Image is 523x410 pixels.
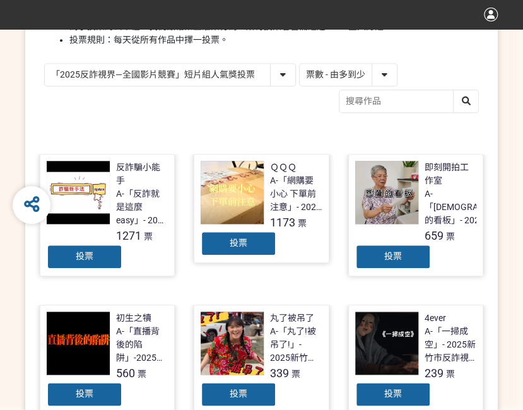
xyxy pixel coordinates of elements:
[194,154,329,263] a: ＱＱＱA-「網購要小心 下單前注意」- 2025新竹市反詐視界影片徵件1173票投票
[230,389,247,399] span: 投票
[270,174,322,214] div: A-「網購要小心 下單前注意」- 2025新竹市反詐視界影片徵件
[116,325,168,365] div: A-「直播背後的陷阱」-2025新竹市反詐視界影片徵件
[270,216,295,229] span: 1173
[40,154,175,276] a: 反詐騙小能手A-「反詐就是這麼easy」- 2025新竹市反詐視界影片徵件1271票投票
[116,312,151,325] div: 初生之犢
[384,251,402,261] span: 投票
[116,366,135,380] span: 560
[76,389,93,399] span: 投票
[138,369,146,379] span: 票
[76,251,93,261] span: 投票
[230,238,247,248] span: 投票
[116,187,168,227] div: A-「反詐就是這麼easy」- 2025新竹市反詐視界影片徵件
[291,369,300,379] span: 票
[446,369,455,379] span: 票
[116,161,168,187] div: 反詐騙小能手
[270,312,314,325] div: 丸了被吊了
[270,325,322,365] div: A-「丸了!被吊了!」- 2025新竹市反詐視界影片徵件
[144,231,153,242] span: 票
[270,366,289,380] span: 339
[270,161,297,174] div: ＱＱＱ
[339,90,478,112] input: 搜尋作品
[446,231,455,242] span: 票
[425,312,446,325] div: 4ever
[425,229,444,242] span: 659
[348,154,484,276] a: 即刻開拍工作室A-「[DEMOGRAPHIC_DATA]的看板」- 2025新竹市反詐視界影片徵件659票投票
[69,33,479,47] li: 投票規則：每天從所有作品中擇一投票。
[116,229,141,242] span: 1271
[425,161,477,187] div: 即刻開拍工作室
[298,218,307,228] span: 票
[425,325,477,365] div: A-「一掃成空」- 2025新竹市反詐視界影片徵件
[384,389,402,399] span: 投票
[425,366,444,380] span: 239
